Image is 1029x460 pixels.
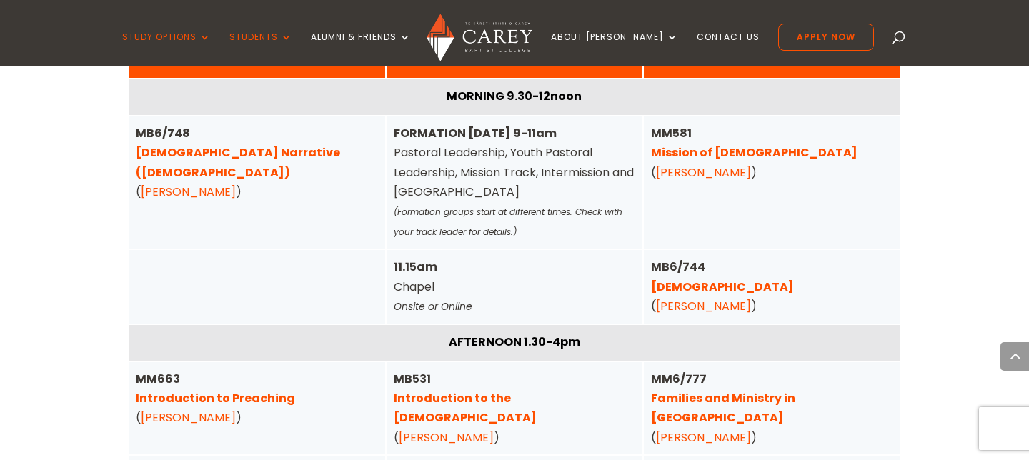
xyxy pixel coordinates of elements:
a: [DEMOGRAPHIC_DATA] Narrative ([DEMOGRAPHIC_DATA]) [136,144,340,180]
strong: MB531 [394,371,537,426]
a: [PERSON_NAME] [656,298,751,314]
div: ( ) [394,369,636,447]
em: (Formation groups start at different times. Check with your track leader for details.) [394,206,622,238]
div: Chapel [394,257,636,316]
strong: MB6/748 [136,125,340,180]
a: Contact Us [697,32,760,66]
div: ( ) [651,369,893,447]
a: [PERSON_NAME] [141,184,236,200]
a: [PERSON_NAME] [399,429,494,446]
a: Alumni & Friends [311,32,411,66]
a: [PERSON_NAME] [141,409,236,426]
a: [PERSON_NAME] [656,164,751,181]
a: Apply Now [778,24,874,51]
a: Mission of [DEMOGRAPHIC_DATA] [651,144,857,161]
div: ( ) [651,257,893,316]
strong: MM581 [651,125,857,161]
strong: MORNING 9.30-12noon [447,88,582,104]
em: Onsite or Online [394,299,472,314]
a: Study Options [122,32,211,66]
div: ( ) [651,124,893,182]
strong: MM6/777 [651,371,795,426]
a: [PERSON_NAME] [656,429,751,446]
a: Introduction to the [DEMOGRAPHIC_DATA] [394,390,537,426]
a: Families and Ministry in [GEOGRAPHIC_DATA] [651,390,795,426]
div: ( ) [136,124,378,201]
div: Pastoral Leadership, Youth Pastoral Leadership, Mission Track, Intermission and [GEOGRAPHIC_DATA] [394,124,636,241]
strong: MM663 [136,371,295,406]
a: [DEMOGRAPHIC_DATA] [651,279,794,295]
strong: FORMATION [DATE] 9-11am [394,125,557,141]
strong: AFTERNOON 1.30-4pm [449,334,580,350]
img: Carey Baptist College [427,14,532,61]
strong: MB6/744 [651,259,794,294]
a: Introduction to Preaching [136,390,295,406]
div: ( ) [136,369,378,428]
strong: 11.15am [394,259,437,275]
a: About [PERSON_NAME] [551,32,678,66]
a: Students [229,32,292,66]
